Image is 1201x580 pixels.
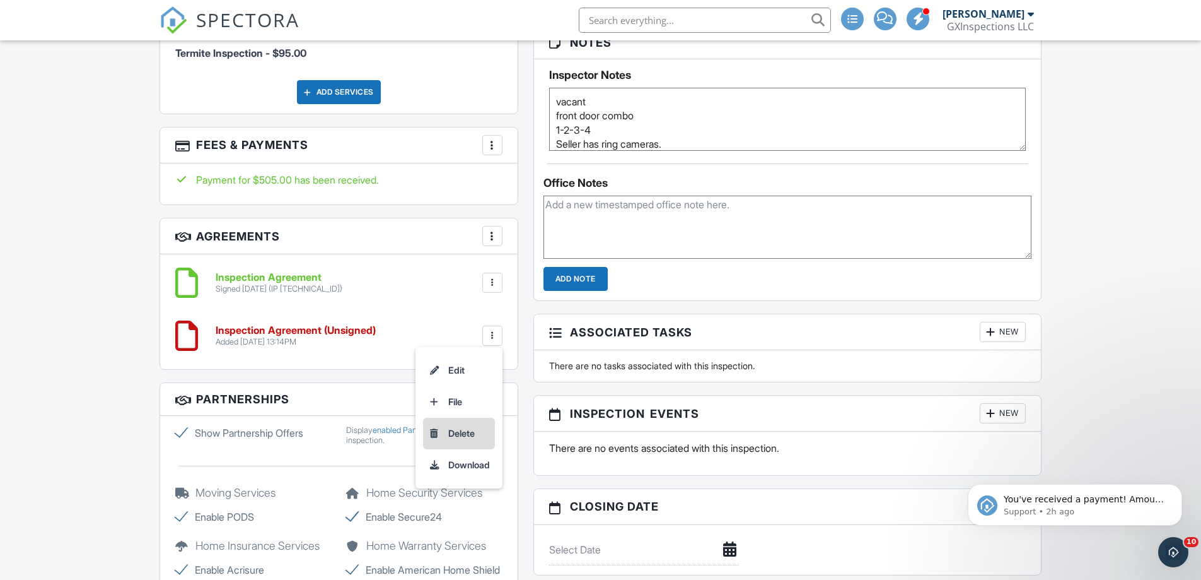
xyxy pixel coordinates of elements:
h5: Home Warranty Services [346,540,502,552]
a: Inspection Agreement (Unsigned) Added [DATE] 13:14PM [216,325,376,347]
a: enabled Partnership Offers [373,425,467,435]
p: There are no events associated with this inspection. [549,441,1026,455]
a: Delete [423,418,495,449]
div: GXInspections LLC [947,20,1034,33]
input: Search everything... [579,8,831,33]
textarea: vacant front door combo 1-2-3-4 Seller has ring cameras. [549,88,1026,151]
label: Enable Acrisure [175,562,332,577]
h5: Home Insurance Services [175,540,332,552]
div: New [980,403,1026,423]
a: SPECTORA [160,17,299,44]
a: Inspection Agreement Signed [DATE] (IP [TECHNICAL_ID]) [216,272,342,294]
h5: Inspector Notes [549,69,1026,81]
a: Download [423,449,495,481]
h6: Inspection Agreement [216,272,342,283]
img: The Best Home Inspection Software - Spectora [160,6,187,34]
iframe: Intercom notifications message [949,458,1201,546]
div: Display for this inspection. [346,425,502,446]
div: There are no tasks associated with this inspection. [542,360,1034,372]
span: SPECTORA [196,6,299,33]
li: Service: Termite Inspection [175,23,502,70]
div: [PERSON_NAME] [943,8,1024,20]
div: Payment for $505.00 has been received. [175,173,502,187]
span: Termite Inspection - $95.00 [175,47,306,59]
label: Show Partnership Offers [175,425,332,441]
h3: Partnerships [160,383,518,416]
h5: Home Security Services [346,487,502,499]
label: Enable Secure24 [346,509,502,524]
div: Signed [DATE] (IP [TECHNICAL_ID]) [216,284,342,294]
span: 10 [1184,537,1198,547]
div: New [980,322,1026,342]
span: Associated Tasks [570,324,692,341]
h3: Fees & Payments [160,127,518,163]
span: Events [650,405,699,422]
label: Enable PODS [175,509,332,524]
h3: Agreements [160,218,518,254]
a: File [423,386,495,418]
div: Office Notes [543,177,1032,189]
input: Select Date [549,535,739,565]
input: Add Note [543,267,608,291]
span: Inspection [570,405,645,422]
iframe: Intercom live chat [1158,537,1188,567]
div: Added [DATE] 13:14PM [216,337,376,347]
span: Closing date [570,498,659,515]
h5: Moving Services [175,487,332,499]
h6: Inspection Agreement (Unsigned) [216,325,376,336]
label: Enable American Home Shield [346,562,502,577]
h3: Notes [534,27,1041,59]
p: Message from Support, sent 2h ago [55,49,218,60]
a: Edit [423,355,495,386]
span: You've received a payment! Amount $505.00 Fee $14.19 Net $490.81 Transaction # pi_3SCjXKK7snlDGpR... [55,37,217,185]
div: Add Services [297,80,381,104]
